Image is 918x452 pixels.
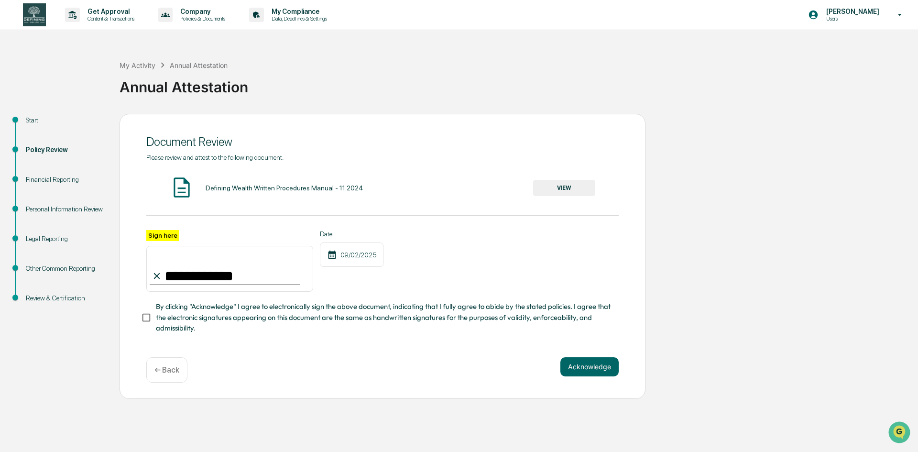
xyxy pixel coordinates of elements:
[146,154,284,161] span: Please review and attest to the following document.
[163,76,174,88] button: Start new chat
[80,15,139,22] p: Content & Transactions
[173,8,230,15] p: Company
[10,73,27,90] img: 1746055101610-c473b297-6a78-478c-a979-82029cc54cd1
[69,121,77,129] div: 🗄️
[320,230,383,238] label: Date
[26,145,104,155] div: Policy Review
[146,135,619,149] div: Document Review
[67,162,116,169] a: Powered byPylon
[206,184,363,192] div: Defining Wealth Written Procedures Manual - 11.2024
[79,121,119,130] span: Attestations
[819,8,884,15] p: [PERSON_NAME]
[23,3,46,26] img: logo
[6,117,66,134] a: 🖐️Preclearance
[120,71,913,96] div: Annual Attestation
[170,61,228,69] div: Annual Attestation
[33,73,157,83] div: Start new chat
[26,234,104,244] div: Legal Reporting
[19,121,62,130] span: Preclearance
[264,15,332,22] p: Data, Deadlines & Settings
[26,175,104,185] div: Financial Reporting
[320,243,383,267] div: 09/02/2025
[66,117,122,134] a: 🗄️Attestations
[10,20,174,35] p: How can we help?
[95,162,116,169] span: Pylon
[26,204,104,214] div: Personal Information Review
[819,15,884,22] p: Users
[33,83,121,90] div: We're available if you need us!
[26,293,104,303] div: Review & Certification
[80,8,139,15] p: Get Approval
[154,365,179,375] p: ← Back
[560,357,619,376] button: Acknowledge
[173,15,230,22] p: Policies & Documents
[887,420,913,446] iframe: Open customer support
[170,176,194,199] img: Document Icon
[10,121,17,129] div: 🖐️
[146,230,179,241] label: Sign here
[19,139,60,148] span: Data Lookup
[156,301,611,333] span: By clicking "Acknowledge" I agree to electronically sign the above document, indicating that I fu...
[26,115,104,125] div: Start
[10,140,17,147] div: 🔎
[264,8,332,15] p: My Compliance
[120,61,155,69] div: My Activity
[26,264,104,274] div: Other Common Reporting
[533,180,595,196] button: VIEW
[6,135,64,152] a: 🔎Data Lookup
